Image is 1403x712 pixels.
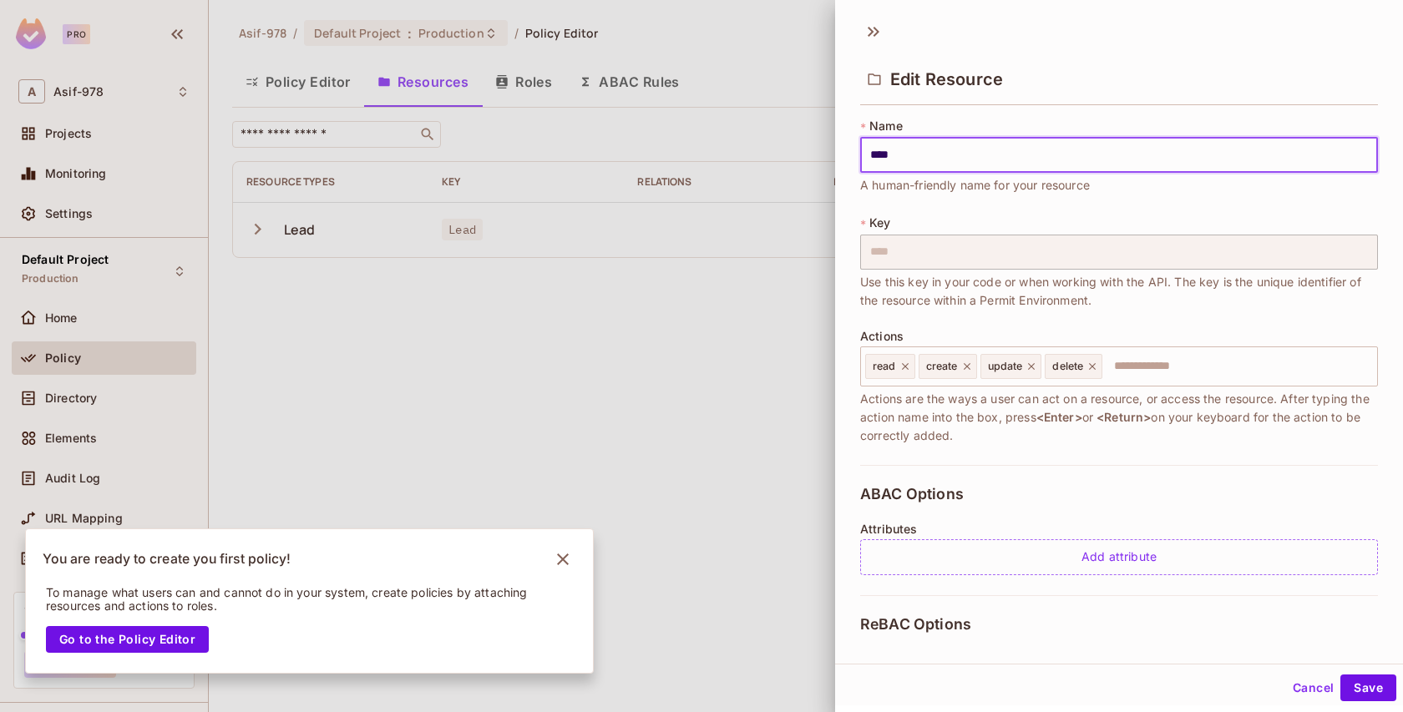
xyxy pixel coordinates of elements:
div: Add attribute [860,539,1378,575]
div: create [919,354,977,379]
span: Actions are the ways a user can act on a resource, or access the resource. After typing the actio... [860,390,1378,445]
span: read [873,360,896,373]
span: Edit Resource [890,69,1003,89]
button: Save [1340,674,1396,701]
span: delete [1052,360,1083,373]
span: create [926,360,958,373]
button: Go to the Policy Editor [46,626,209,653]
span: Name [869,119,903,133]
p: You are ready to create you first policy! [43,551,291,568]
p: To manage what users can and cannot do in your system, create policies by attaching resources and... [46,586,550,613]
span: ReBAC Options [860,616,971,633]
div: delete [1045,354,1102,379]
div: read [865,354,915,379]
span: update [988,360,1023,373]
span: A human-friendly name for your resource [860,176,1090,194]
span: Key [869,216,890,230]
span: Use this key in your code or when working with the API. The key is the unique identifier of the r... [860,273,1378,310]
span: <Enter> [1036,410,1082,424]
span: Attributes [860,523,918,536]
span: ABAC Options [860,486,964,502]
span: Actions [860,330,904,343]
div: update [980,354,1042,379]
button: Cancel [1286,674,1340,701]
span: <Return> [1097,410,1151,424]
